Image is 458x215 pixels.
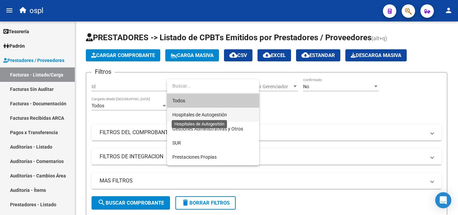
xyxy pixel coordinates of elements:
span: Prestaciones Propias [172,154,217,160]
input: dropdown search [167,79,259,93]
span: Todos [172,94,254,108]
div: Open Intercom Messenger [435,192,451,208]
span: Hospitales de Autogestión [172,112,227,117]
span: Gestiones Administrativas y Otros [172,126,243,131]
span: SUR [172,140,181,146]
